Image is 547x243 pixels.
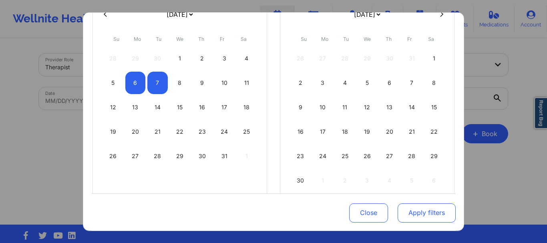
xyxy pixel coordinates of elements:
div: Wed Nov 05 2025 [357,71,378,94]
div: Wed Oct 01 2025 [170,47,190,69]
div: Mon Nov 24 2025 [313,145,333,167]
div: Tue Nov 25 2025 [335,145,355,167]
div: Thu Nov 20 2025 [379,120,400,143]
div: Fri Oct 17 2025 [214,96,235,118]
div: Thu Nov 06 2025 [379,71,400,94]
div: Mon Oct 27 2025 [125,145,146,167]
div: Sat Oct 18 2025 [236,96,257,118]
div: Mon Nov 17 2025 [313,120,333,143]
div: Thu Oct 16 2025 [192,96,212,118]
div: Sat Nov 22 2025 [424,120,444,143]
div: Sat Nov 29 2025 [424,145,444,167]
div: Sun Nov 09 2025 [290,96,311,118]
button: Close [349,203,388,223]
div: Sun Oct 12 2025 [103,96,123,118]
div: Fri Nov 07 2025 [402,71,422,94]
abbr: Tuesday [343,36,349,42]
div: Sat Nov 01 2025 [424,47,444,69]
div: Wed Nov 19 2025 [357,120,378,143]
abbr: Monday [134,36,141,42]
div: Tue Oct 21 2025 [147,120,168,143]
div: Sat Oct 11 2025 [236,71,257,94]
div: Fri Nov 28 2025 [402,145,422,167]
div: Mon Nov 10 2025 [313,96,333,118]
div: Fri Nov 14 2025 [402,96,422,118]
div: Mon Nov 03 2025 [313,71,333,94]
div: Wed Oct 22 2025 [170,120,190,143]
div: Sat Nov 15 2025 [424,96,444,118]
abbr: Saturday [428,36,434,42]
div: Thu Oct 23 2025 [192,120,212,143]
div: Sun Oct 19 2025 [103,120,123,143]
button: Apply filters [398,203,456,223]
div: Thu Oct 02 2025 [192,47,212,69]
div: Tue Oct 07 2025 [147,71,168,94]
div: Wed Oct 15 2025 [170,96,190,118]
div: Sat Nov 08 2025 [424,71,444,94]
div: Thu Oct 30 2025 [192,145,212,167]
abbr: Thursday [386,36,392,42]
abbr: Sunday [113,36,119,42]
div: Mon Oct 20 2025 [125,120,146,143]
div: Sun Nov 02 2025 [290,71,311,94]
div: Sat Oct 04 2025 [236,47,257,69]
div: Wed Oct 08 2025 [170,71,190,94]
abbr: Sunday [301,36,307,42]
abbr: Friday [407,36,412,42]
div: Thu Oct 09 2025 [192,71,212,94]
abbr: Tuesday [156,36,161,42]
div: Sat Oct 25 2025 [236,120,257,143]
div: Fri Oct 10 2025 [214,71,235,94]
div: Sun Oct 26 2025 [103,145,123,167]
abbr: Saturday [241,36,247,42]
div: Thu Nov 13 2025 [379,96,400,118]
div: Sun Nov 30 2025 [290,169,311,191]
abbr: Thursday [198,36,204,42]
abbr: Wednesday [176,36,183,42]
div: Wed Nov 26 2025 [357,145,378,167]
div: Mon Oct 13 2025 [125,96,146,118]
div: Tue Nov 11 2025 [335,96,355,118]
div: Sun Nov 16 2025 [290,120,311,143]
abbr: Monday [321,36,328,42]
div: Tue Oct 14 2025 [147,96,168,118]
div: Mon Oct 06 2025 [125,71,146,94]
abbr: Friday [220,36,225,42]
div: Wed Nov 12 2025 [357,96,378,118]
div: Sun Nov 23 2025 [290,145,311,167]
div: Fri Oct 24 2025 [214,120,235,143]
div: Wed Oct 29 2025 [170,145,190,167]
div: Thu Nov 27 2025 [379,145,400,167]
div: Fri Oct 03 2025 [214,47,235,69]
div: Fri Oct 31 2025 [214,145,235,167]
div: Sun Oct 05 2025 [103,71,123,94]
div: Tue Nov 04 2025 [335,71,355,94]
div: Tue Oct 28 2025 [147,145,168,167]
div: Fri Nov 21 2025 [402,120,422,143]
abbr: Wednesday [364,36,371,42]
div: Tue Nov 18 2025 [335,120,355,143]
